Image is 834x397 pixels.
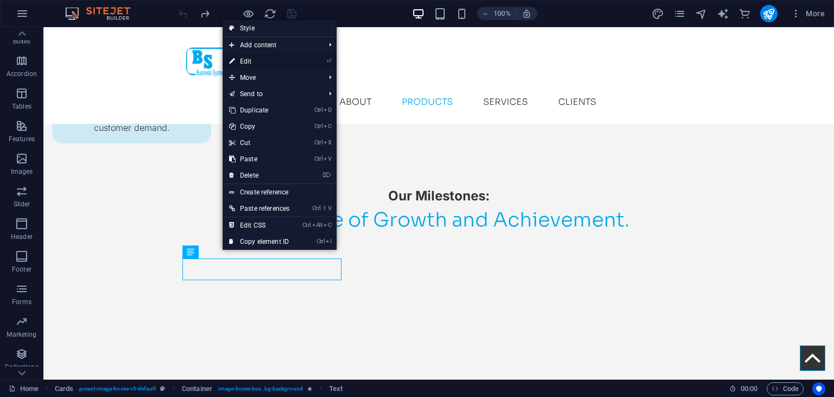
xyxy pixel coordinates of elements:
[223,70,320,86] span: Move
[5,363,38,371] p: Collections
[717,8,729,20] i: AI Writer
[55,382,73,395] span: Click to select. Double-click to edit
[223,118,296,135] a: CtrlCCopy
[14,200,30,209] p: Slider
[307,386,312,392] i: Element contains an animation
[199,8,211,20] i: Redo: change_border_style (Ctrl+Y, ⌘+Y)
[182,382,212,395] span: Click to select. Double-click to edit
[477,7,516,20] button: 100%
[522,9,532,18] i: On resize automatically adjust zoom level to fit chosen device.
[13,37,31,46] p: Boxes
[223,200,296,217] a: Ctrl⇧VPaste references
[812,382,825,395] button: Usercentrics
[223,86,320,102] a: Send to
[223,151,296,167] a: CtrlVPaste
[78,382,156,395] span: . preset-image-boxes-v3-default
[223,53,296,70] a: ⏎Edit
[12,265,31,274] p: Footer
[324,222,331,229] i: C
[9,135,35,143] p: Features
[263,7,276,20] button: reload
[328,205,331,212] i: V
[791,8,825,19] span: More
[748,385,750,393] span: :
[7,330,36,339] p: Marketing
[652,8,664,20] i: Design (Ctrl+Alt+Y)
[317,238,325,245] i: Ctrl
[223,167,296,184] a: ⌦Delete
[314,139,323,146] i: Ctrl
[717,7,730,20] button: text_generator
[55,382,343,395] nav: breadcrumb
[312,205,321,212] i: Ctrl
[786,5,829,22] button: More
[695,7,708,20] button: navigator
[673,8,686,20] i: Pages (Ctrl+Alt+S)
[217,382,303,395] span: . image-boxes-box .bg-background
[652,7,665,20] button: design
[741,382,757,395] span: 00 00
[738,7,751,20] button: commerce
[324,123,331,130] i: C
[312,222,323,229] i: Alt
[314,123,323,130] i: Ctrl
[767,382,804,395] button: Code
[324,155,331,162] i: V
[9,382,39,395] a: Click to cancel selection. Double-click to open Pages
[324,106,331,114] i: D
[738,8,751,20] i: Commerce
[673,7,686,20] button: pages
[62,7,144,20] img: Editor Logo
[223,20,337,36] a: Style
[223,135,296,151] a: CtrlXCut
[494,7,511,20] h6: 100%
[323,172,331,179] i: ⌦
[11,232,33,241] p: Header
[11,167,33,176] p: Images
[223,234,296,250] a: CtrlICopy element ID
[223,217,296,234] a: CtrlAltCEdit CSS
[326,238,331,245] i: I
[198,7,211,20] button: redo
[302,222,311,229] i: Ctrl
[322,205,327,212] i: ⇧
[772,382,799,395] span: Code
[12,298,31,306] p: Forms
[760,5,778,22] button: publish
[329,382,343,395] span: Click to select. Double-click to edit
[242,7,255,20] button: Click here to leave preview mode and continue editing
[223,102,296,118] a: CtrlDDuplicate
[762,8,775,20] i: Publish
[326,58,331,65] i: ⏎
[314,106,323,114] i: Ctrl
[7,70,37,78] p: Accordion
[324,139,331,146] i: X
[223,184,337,200] a: Create reference
[314,155,323,162] i: Ctrl
[160,386,165,392] i: This element is a customizable preset
[223,37,320,53] span: Add content
[12,102,31,111] p: Tables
